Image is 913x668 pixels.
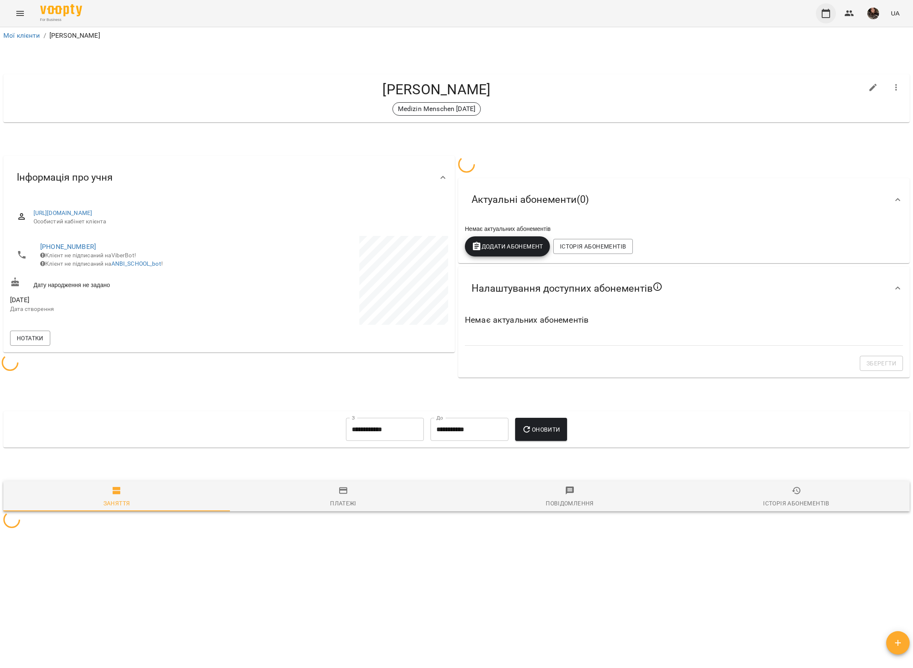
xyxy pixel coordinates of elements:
li: / [44,31,46,41]
span: Інформація про учня [17,171,113,184]
p: Medizin Menschen [DATE] [398,104,475,114]
button: Menu [10,3,30,23]
div: Платежі [330,498,356,508]
button: Нотатки [10,331,50,346]
div: Дату народження не задано [8,275,229,291]
span: [DATE] [10,295,227,305]
span: Налаштування доступних абонементів [472,282,663,295]
span: Особистий кабінет клієнта [34,217,441,226]
button: Оновити [515,418,567,441]
img: Voopty Logo [40,4,82,16]
a: ANBI_SCHOOL_bot [111,260,161,267]
span: Оновити [522,425,560,435]
div: Заняття [103,498,130,508]
span: Актуальні абонементи ( 0 ) [472,193,589,206]
p: Дата створення [10,305,227,313]
button: UA [887,5,903,21]
h6: Немає актуальних абонементів [465,313,903,326]
button: Історія абонементів [553,239,633,254]
p: [PERSON_NAME] [49,31,100,41]
img: 50c54b37278f070f9d74a627e50a0a9b.jpg [867,8,879,19]
svg: Якщо не обрано жодного, клієнт зможе побачити всі публічні абонементи [653,282,663,292]
div: Історія абонементів [763,498,829,508]
a: [PHONE_NUMBER] [40,243,96,251]
span: Додати Абонемент [472,241,543,251]
a: [URL][DOMAIN_NAME] [34,210,93,216]
a: Мої клієнти [3,31,40,39]
span: Нотатки [17,333,44,343]
div: Налаштування доступних абонементів [458,267,910,310]
span: For Business [40,17,82,23]
div: Medizin Menschen [DATE] [392,102,481,116]
span: UA [891,9,900,18]
h4: [PERSON_NAME] [10,81,863,98]
span: Клієнт не підписаний на ViberBot! [40,252,136,259]
div: Немає актуальних абонементів [463,223,905,235]
div: Актуальні абонементи(0) [458,178,910,221]
span: Історія абонементів [560,241,626,251]
nav: breadcrumb [3,31,910,41]
div: Повідомлення [546,498,594,508]
button: Додати Абонемент [465,236,550,256]
div: Інформація про учня [3,156,455,199]
span: Клієнт не підписаний на ! [40,260,163,267]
